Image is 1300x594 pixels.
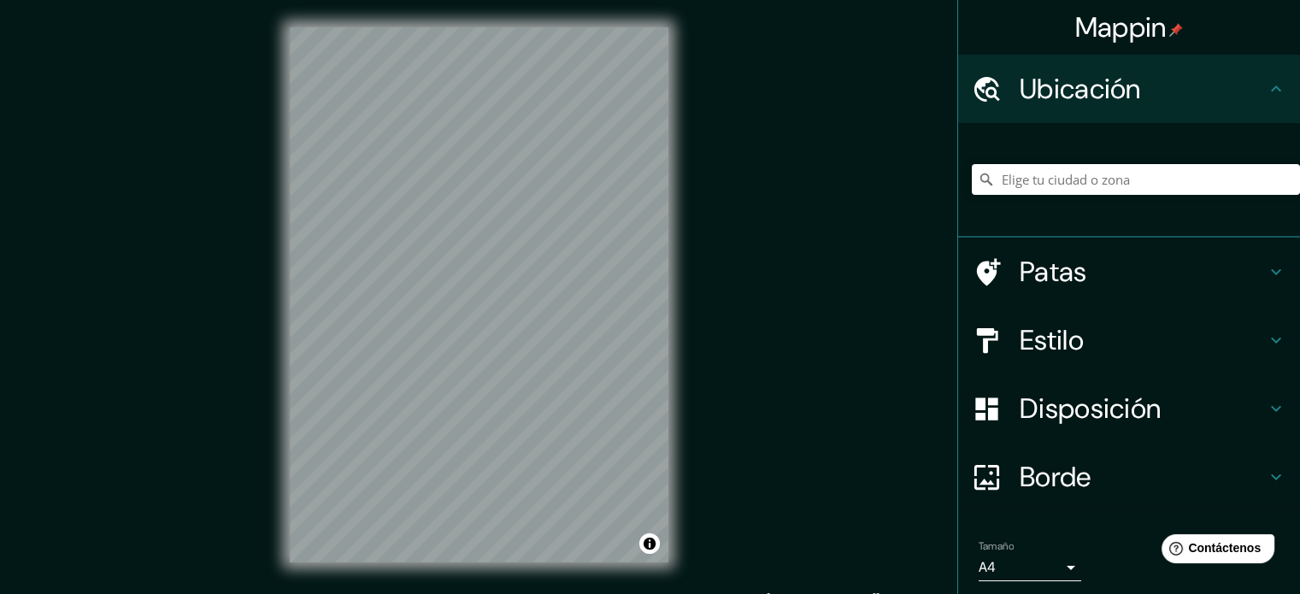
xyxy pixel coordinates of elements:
font: Mappin [1075,9,1167,45]
font: Disposición [1020,391,1161,426]
input: Elige tu ciudad o zona [972,164,1300,195]
div: Estilo [958,306,1300,374]
div: Disposición [958,374,1300,443]
font: Borde [1020,459,1091,495]
div: Borde [958,443,1300,511]
div: A4 [979,554,1081,581]
button: Activar o desactivar atribución [639,533,660,554]
canvas: Mapa [290,27,668,562]
font: Ubicación [1020,71,1141,107]
font: Tamaño [979,539,1014,553]
font: Patas [1020,254,1087,290]
div: Ubicación [958,55,1300,123]
iframe: Lanzador de widgets de ayuda [1148,527,1281,575]
img: pin-icon.png [1169,23,1183,37]
font: Estilo [1020,322,1084,358]
font: A4 [979,558,996,576]
div: Patas [958,238,1300,306]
